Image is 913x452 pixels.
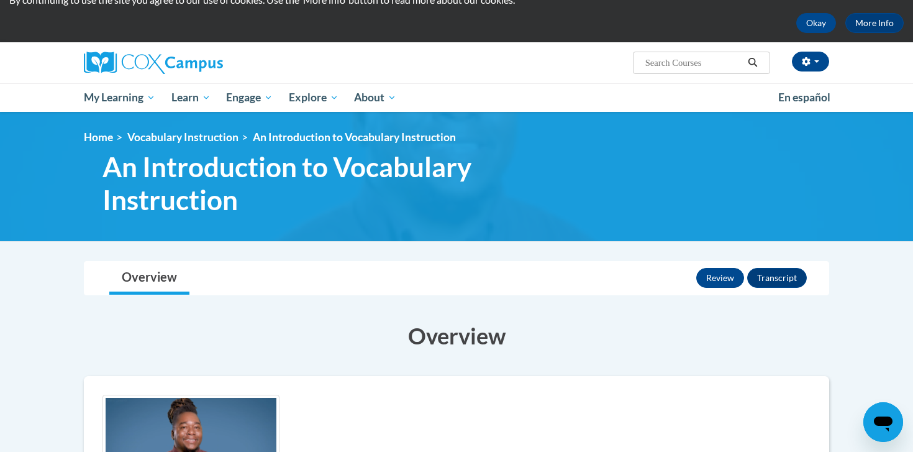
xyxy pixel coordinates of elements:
span: About [354,90,396,105]
a: Home [84,131,113,144]
button: Transcript [747,268,807,288]
span: Learn [171,90,211,105]
button: Okay [796,13,836,33]
a: Cox Campus [84,52,320,74]
h3: Overview [84,320,829,351]
span: Engage [226,90,273,105]
span: En español [778,91,830,104]
a: Engage [218,83,281,112]
span: Explore [289,90,338,105]
button: Search [743,55,762,70]
div: Main menu [65,83,848,112]
span: My Learning [84,90,155,105]
span: An Introduction to Vocabulary Instruction [253,131,456,144]
a: My Learning [76,83,163,112]
iframe: Button to launch messaging window [863,402,903,442]
span: An Introduction to Vocabulary Instruction [102,150,531,216]
button: Account Settings [792,52,829,71]
a: Overview [109,262,189,295]
a: Explore [281,83,347,112]
button: Review [696,268,744,288]
img: Cox Campus [84,52,223,74]
a: Vocabulary Instruction [127,131,238,144]
a: Learn [163,83,219,112]
a: About [347,83,405,112]
a: En español [770,85,838,111]
a: More Info [845,13,904,33]
input: Search Courses [644,55,743,70]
